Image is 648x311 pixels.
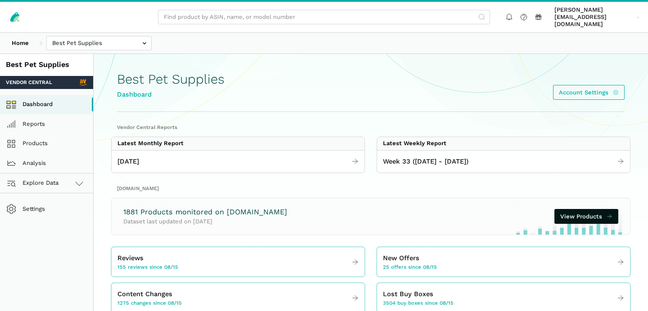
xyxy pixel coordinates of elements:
a: Account Settings [553,85,625,100]
span: View Products [560,212,602,221]
input: Find product by ASIN, name, or model number [158,10,490,25]
h2: [DOMAIN_NAME] [117,185,625,192]
a: View Products [554,209,618,224]
span: Explore Data [9,178,59,189]
span: New Offers [383,253,419,263]
p: Dataset last updated on [DATE] [123,217,287,226]
a: New Offers 25 offers since 08/15 [377,250,630,274]
span: [PERSON_NAME][EMAIL_ADDRESS][DOMAIN_NAME] [554,6,633,28]
input: Best Pet Supplies [46,36,152,51]
a: Reviews 155 reviews since 08/15 [112,250,364,274]
span: 25 offers since 08/15 [383,263,437,271]
span: Content Changes [117,289,172,299]
div: Latest Monthly Report [117,140,184,147]
a: Lost Buy Boxes 3504 buy boxes since 08/15 [377,286,630,310]
a: Content Changes 1275 changes since 08/15 [112,286,364,310]
a: [DATE] [112,154,364,170]
span: 155 reviews since 08/15 [117,263,178,271]
span: Reviews [117,253,144,263]
h2: Vendor Central Reports [117,124,625,131]
div: Best Pet Supplies [6,60,87,70]
h1: Best Pet Supplies [117,72,225,87]
div: Dashboard [117,89,225,100]
div: Latest Weekly Report [383,140,446,147]
h3: 1881 Products monitored on [DOMAIN_NAME] [123,207,287,218]
span: Week 33 ([DATE] - [DATE]) [383,156,468,167]
span: 3504 buy boxes since 08/15 [383,299,454,307]
span: Vendor Central [6,79,52,86]
span: [DATE] [117,156,139,167]
a: Week 33 ([DATE] - [DATE]) [377,154,630,170]
a: [PERSON_NAME][EMAIL_ADDRESS][DOMAIN_NAME] [552,5,643,30]
a: Home [6,36,35,51]
span: Lost Buy Boxes [383,289,433,299]
span: 1275 changes since 08/15 [117,299,182,307]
